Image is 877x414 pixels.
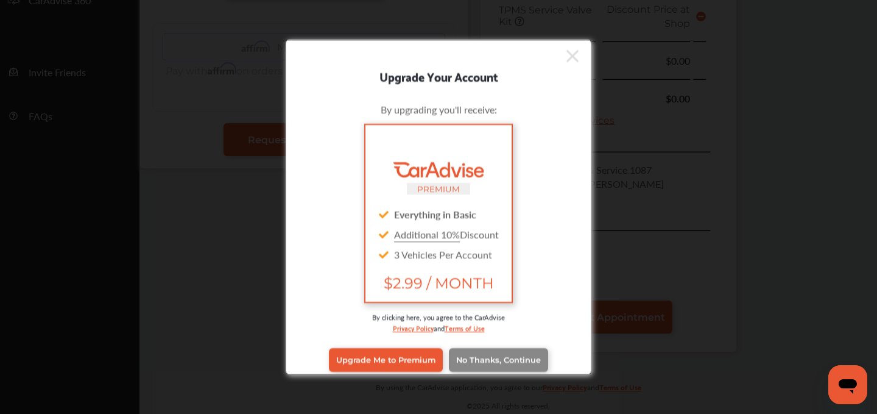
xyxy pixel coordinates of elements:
[449,348,548,371] a: No Thanks, Continue
[828,365,867,404] iframe: Button to launch messaging window
[286,66,591,85] div: Upgrade Your Account
[375,274,502,291] span: $2.99 / MONTH
[375,244,502,264] div: 3 Vehicles Per Account
[456,355,541,365] span: No Thanks, Continue
[305,102,572,116] div: By upgrading you'll receive:
[393,321,434,333] a: Privacy Policy
[417,184,460,193] small: PREMIUM
[329,348,443,371] a: Upgrade Me to Premium
[445,321,485,333] a: Terms of Use
[394,207,476,221] strong: Everything in Basic
[305,312,572,345] div: By clicking here, you agree to the CarAdvise and
[394,227,460,241] u: Additional 10%
[336,355,435,365] span: Upgrade Me to Premium
[394,227,499,241] span: Discount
